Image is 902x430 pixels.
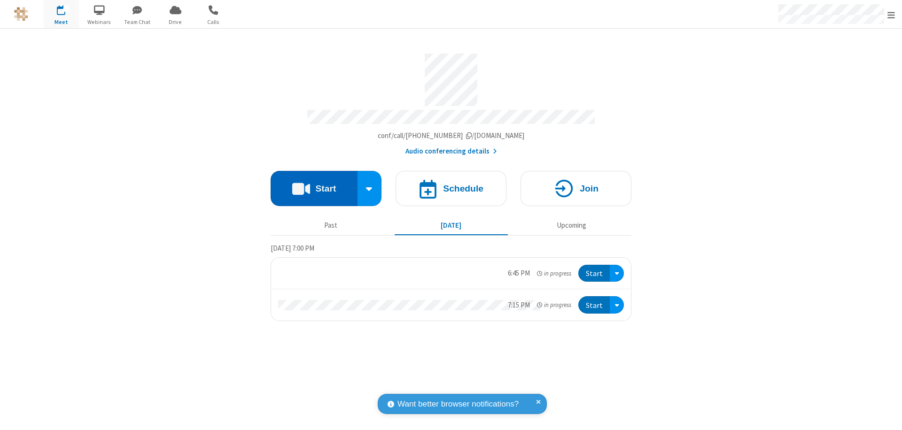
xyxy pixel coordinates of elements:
[274,216,388,234] button: Past
[578,265,610,282] button: Start
[271,171,358,206] button: Start
[158,18,193,26] span: Drive
[271,243,631,321] section: Today's Meetings
[521,171,631,206] button: Join
[196,18,231,26] span: Calls
[63,5,70,12] div: 2
[358,171,382,206] div: Start conference options
[271,244,314,253] span: [DATE] 7:00 PM
[508,300,530,311] div: 7:15 PM
[515,216,628,234] button: Upcoming
[14,7,28,21] img: QA Selenium DO NOT DELETE OR CHANGE
[395,216,508,234] button: [DATE]
[537,300,571,309] em: in progress
[508,268,530,279] div: 6:45 PM
[44,18,79,26] span: Meet
[82,18,117,26] span: Webinars
[405,146,497,157] button: Audio conferencing details
[397,398,519,410] span: Want better browser notifications?
[315,184,336,193] h4: Start
[378,131,525,141] button: Copy my meeting room linkCopy my meeting room link
[578,296,610,314] button: Start
[610,265,624,282] div: Open menu
[271,46,631,157] section: Account details
[120,18,155,26] span: Team Chat
[580,184,599,193] h4: Join
[443,184,483,193] h4: Schedule
[378,131,525,140] span: Copy my meeting room link
[537,269,571,278] em: in progress
[610,296,624,314] div: Open menu
[396,171,506,206] button: Schedule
